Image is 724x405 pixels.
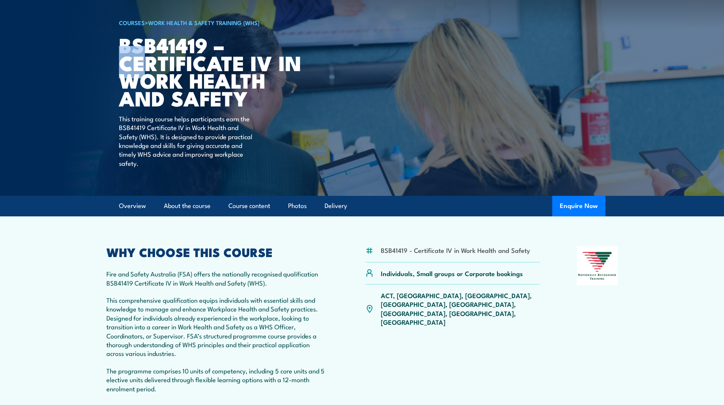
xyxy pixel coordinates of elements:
li: BSB41419 - Certificate IV in Work Health and Safety [381,246,530,254]
a: Course content [228,196,270,216]
a: COURSES [119,18,145,27]
a: Overview [119,196,146,216]
button: Enquire Now [552,196,605,216]
p: This training course helps participants earn the BSB41419 Certificate IV in Work Health and Safet... [119,114,258,167]
h6: > [119,18,307,27]
p: ACT, [GEOGRAPHIC_DATA], [GEOGRAPHIC_DATA], [GEOGRAPHIC_DATA], [GEOGRAPHIC_DATA], [GEOGRAPHIC_DATA... [381,291,540,327]
p: The programme comprises 10 units of competency, including 5 core units and 5 elective units deliv... [106,366,328,393]
p: Individuals, Small groups or Corporate bookings [381,269,523,278]
img: Nationally Recognised Training logo. [577,246,618,285]
a: Delivery [325,196,347,216]
h2: WHY CHOOSE THIS COURSE [106,246,328,257]
h1: BSB41419 – Certificate IV in Work Health and Safety [119,36,307,107]
a: About the course [164,196,211,216]
a: Work Health & Safety Training (WHS) [148,18,260,27]
p: Fire and Safety Australia (FSA) offers the nationally recognised qualification BSB41419 Certifica... [106,269,328,287]
a: Photos [288,196,307,216]
p: This comprehensive qualification equips individuals with essential skills and knowledge to manage... [106,295,328,358]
